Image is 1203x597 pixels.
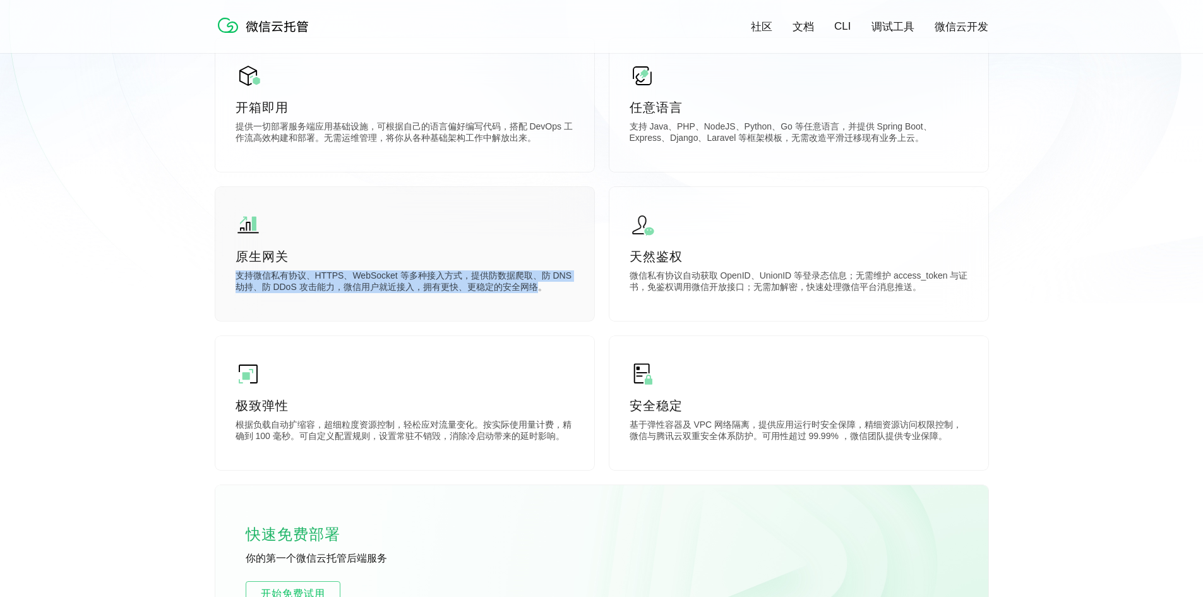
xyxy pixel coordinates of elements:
[793,20,814,34] a: 文档
[215,13,316,38] img: 微信云托管
[630,99,968,116] p: 任意语言
[236,99,574,116] p: 开箱即用
[871,20,914,34] a: 调试工具
[236,121,574,147] p: 提供一切部署服务端应用基础设施，可根据自己的语言偏好编写代码，搭配 DevOps 工作流高效构建和部署。无需运维管理，将你从各种基础架构工作中解放出来。
[935,20,988,34] a: 微信云开发
[236,270,574,296] p: 支持微信私有协议、HTTPS、WebSocket 等多种接入方式，提供防数据爬取、防 DNS 劫持、防 DDoS 攻击能力，微信用户就近接入，拥有更快、更稳定的安全网络。
[630,397,968,414] p: 安全稳定
[215,29,316,40] a: 微信云托管
[246,552,435,566] p: 你的第一个微信云托管后端服务
[236,248,574,265] p: 原生网关
[630,248,968,265] p: 天然鉴权
[236,397,574,414] p: 极致弹性
[630,270,968,296] p: 微信私有协议自动获取 OpenID、UnionID 等登录态信息；无需维护 access_token 与证书，免鉴权调用微信开放接口；无需加解密，快速处理微信平台消息推送。
[751,20,772,34] a: 社区
[630,121,968,147] p: 支持 Java、PHP、NodeJS、Python、Go 等任意语言，并提供 Spring Boot、Express、Django、Laravel 等框架模板，无需改造平滑迁移现有业务上云。
[630,419,968,445] p: 基于弹性容器及 VPC 网络隔离，提供应用运行时安全保障，精细资源访问权限控制，微信与腾讯云双重安全体系防护。可用性超过 99.99% ，微信团队提供专业保障。
[246,522,372,547] p: 快速免费部署
[236,419,574,445] p: 根据负载自动扩缩容，超细粒度资源控制，轻松应对流量变化。按实际使用量计费，精确到 100 毫秒。可自定义配置规则，设置常驻不销毁，消除冷启动带来的延时影响。
[834,20,851,33] a: CLI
